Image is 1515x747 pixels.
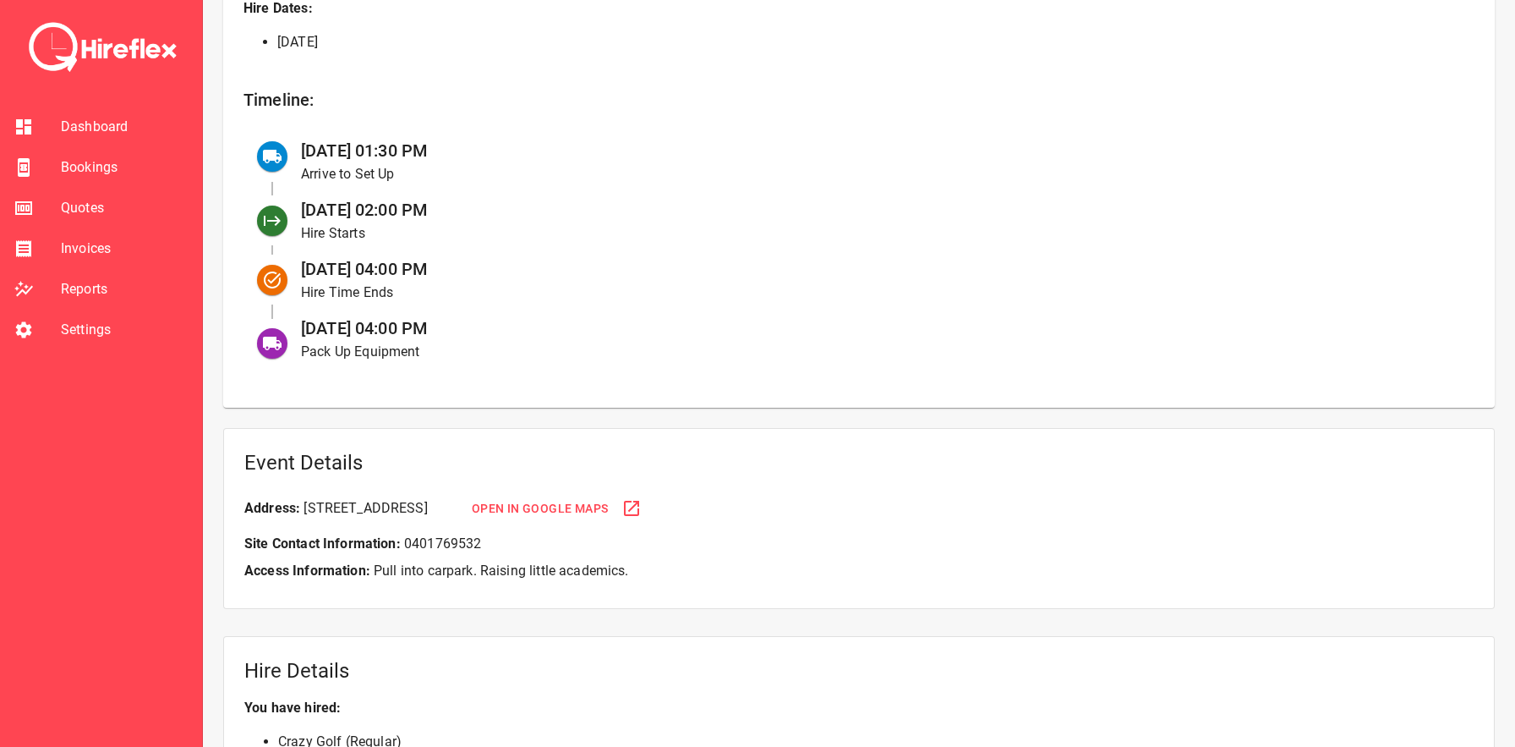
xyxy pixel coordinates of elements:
span: Bookings [61,157,189,178]
span: [DATE] 01:30 PM [301,140,428,161]
span: Settings [61,320,189,340]
h5: Hire Details [244,657,1474,684]
p: Pull into carpark. Raising little academics. [244,561,1474,581]
span: Invoices [61,239,189,259]
span: Open in Google Maps [472,498,609,519]
span: [DATE] 04:00 PM [301,318,428,338]
span: Dashboard [61,117,189,137]
b: Site Contact Information: [244,536,401,552]
b: Access Information: [244,563,370,579]
p: Hire Time Ends [301,283,1447,303]
span: Quotes [61,198,189,218]
p: Pack Up Equipment [301,342,1447,362]
b: Address: [244,500,300,516]
p: Hire Starts [301,223,1447,244]
button: Open in Google Maps [455,490,659,528]
h6: Timeline: [243,86,1474,113]
li: [DATE] [277,32,1474,52]
p: Arrive to Set Up [301,164,1447,184]
p: You have hired: [244,698,1474,718]
span: [DATE] 04:00 PM [301,259,428,279]
h5: Event Details [244,449,1474,476]
div: [STREET_ADDRESS] [244,498,428,519]
p: 0401769532 [244,534,1474,554]
span: Reports [61,279,189,299]
span: [DATE] 02:00 PM [301,200,428,220]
